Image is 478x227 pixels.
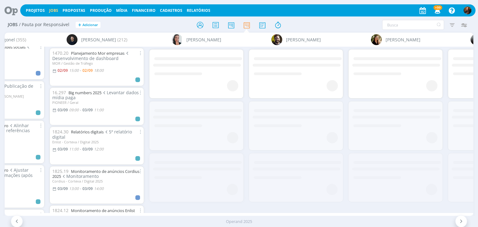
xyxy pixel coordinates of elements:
[186,36,221,43] span: [PERSON_NAME]
[117,36,127,43] span: (212)
[52,213,136,224] span: Monitoramento (+ ver comentário [PERSON_NAME])
[82,23,98,27] span: Adicionar
[61,8,87,13] button: Propostas
[52,140,141,144] div: Enlist - Corteva / Digital 2025
[24,8,47,13] button: Projetos
[69,107,79,113] : 09:00
[71,129,104,135] a: Relatórios digitais
[82,107,93,113] : 03/09
[82,146,93,152] : 03/09
[69,68,79,73] : 15:00
[58,186,68,191] : 03/09
[61,173,99,179] span: Monitoramento
[58,68,68,73] : 02/09
[82,68,93,73] : 02/09
[52,168,68,174] span: 1825.19
[130,8,157,13] button: Financeiro
[80,187,81,191] : -
[158,8,184,13] button: Cadastros
[81,36,116,43] span: [PERSON_NAME]
[76,22,101,28] button: +Adicionar
[16,36,26,43] span: (355)
[172,34,183,45] img: C
[94,146,104,152] : 12:00
[94,186,104,191] : 14:00
[52,208,135,219] a: Monitoramento de anúncios Enlist 2025
[67,34,77,45] img: C
[52,129,132,140] span: 5º relatório digital
[132,8,156,13] a: Financeiro
[80,69,81,72] : -
[80,108,81,112] : -
[88,8,114,13] button: Produção
[58,146,68,152] : 03/09
[52,50,68,56] span: 1470.20
[90,8,112,13] a: Produção
[49,8,58,13] a: Jobs
[94,107,104,113] : 11:00
[52,169,139,179] a: Monitoramento de anúncios Cordius 2025
[371,34,382,45] img: C
[52,100,141,104] div: PIONEER / Geral
[382,20,444,30] input: Busca
[52,179,141,183] div: Cordius - Corteva / Digital 2025
[63,8,85,13] span: Propostas
[160,8,182,13] span: Cadastros
[431,5,443,16] button: +99
[271,34,282,45] img: C
[286,36,321,43] span: [PERSON_NAME]
[52,90,66,95] span: 16.297
[52,129,68,135] span: 1824.30
[69,186,79,191] : 13:00
[52,207,68,213] span: 1824.12
[187,8,210,13] a: Relatórios
[78,22,81,28] span: +
[71,50,124,56] a: Planejamento Mor empresas
[68,90,101,95] a: Big numbers 2025
[114,8,129,13] button: Mídia
[26,8,45,13] a: Projetos
[52,50,130,61] span: Desenvolvimento de dashboard
[52,90,139,101] span: Levantar dados mídia paga
[8,22,18,27] span: Jobs
[80,147,81,151] : -
[463,5,472,16] button: T
[185,8,212,13] button: Relatórios
[69,146,79,152] : 11:00
[58,107,68,113] : 03/09
[52,61,141,65] div: MOR / Gestão de Tráfego
[433,5,442,10] span: +99
[82,186,93,191] : 03/09
[116,8,127,13] a: Mídia
[94,68,104,73] : 18:00
[386,36,420,43] span: [PERSON_NAME]
[47,8,60,13] button: Jobs
[464,7,471,14] img: T
[19,22,69,27] span: / Pauta por Responsável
